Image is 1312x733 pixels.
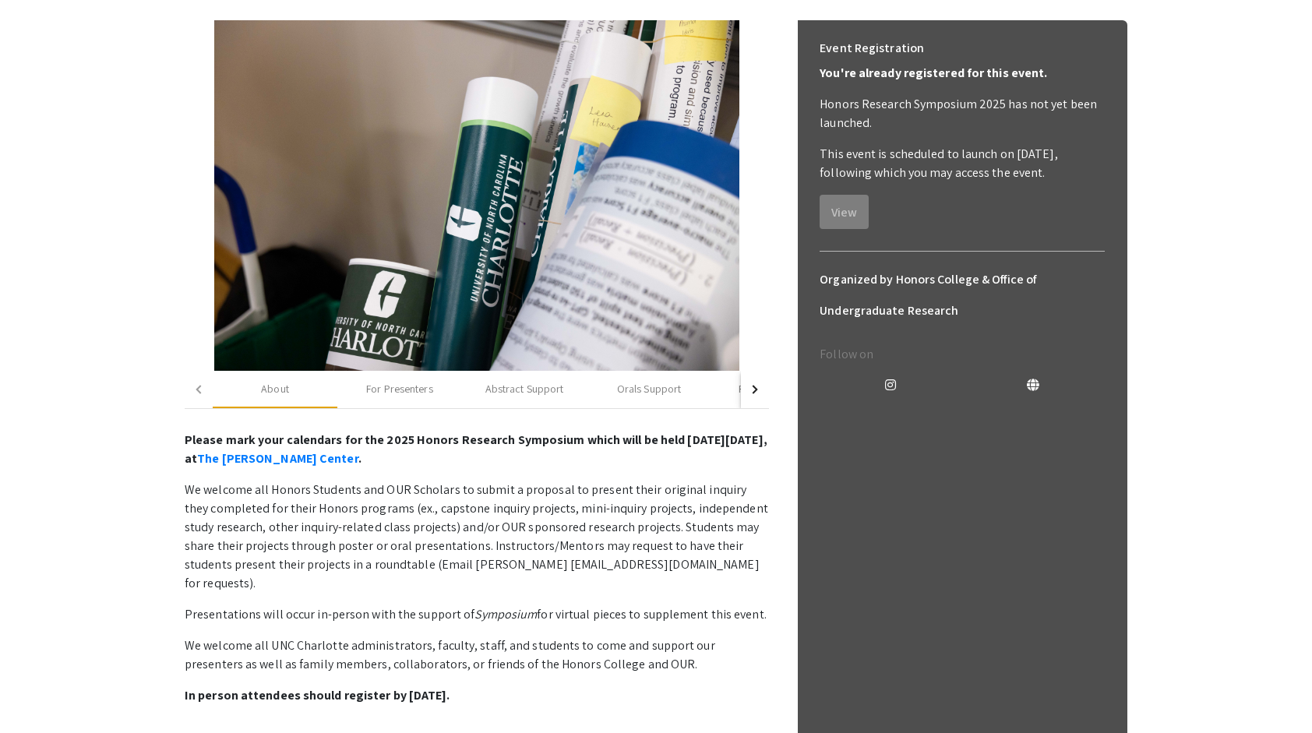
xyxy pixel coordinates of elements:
[12,663,66,721] iframe: Chat
[820,95,1105,132] p: Honors Research Symposium 2025 has not yet been launched.
[185,481,769,593] p: We welcome all Honors Students and OUR Scholars to submit a proposal to present their original in...
[474,606,537,622] em: Symposium
[185,432,767,467] strong: Please mark your calendars for the 2025 Honors Research Symposium which will be held [DATE][DATE]...
[185,605,769,624] p: Presentations will occur in-person with the support of for virtual pieces to supplement this event.
[820,345,1105,364] p: Follow on
[617,381,681,397] div: Orals Support
[820,64,1105,83] p: You're already registered for this event.
[197,450,358,467] a: The [PERSON_NAME] Center
[739,381,808,397] div: Poster Support
[820,33,924,64] h6: Event Registration
[820,145,1105,182] p: This event is scheduled to launch on [DATE], following which you may access the event.
[366,381,432,397] div: For Presenters
[214,20,740,371] img: 59b9fcbe-6bc5-4e6d-967d-67fe823bd54b.jpg
[485,381,564,397] div: Abstract Support
[261,381,289,397] div: About
[185,636,769,674] p: We welcome all UNC Charlotte administrators, faculty, staff, and students to come and support our...
[185,687,450,703] strong: In person attendees should register by [DATE].
[820,264,1105,326] h6: Organized by Honors College & Office of Undergraduate Research
[820,195,869,229] button: View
